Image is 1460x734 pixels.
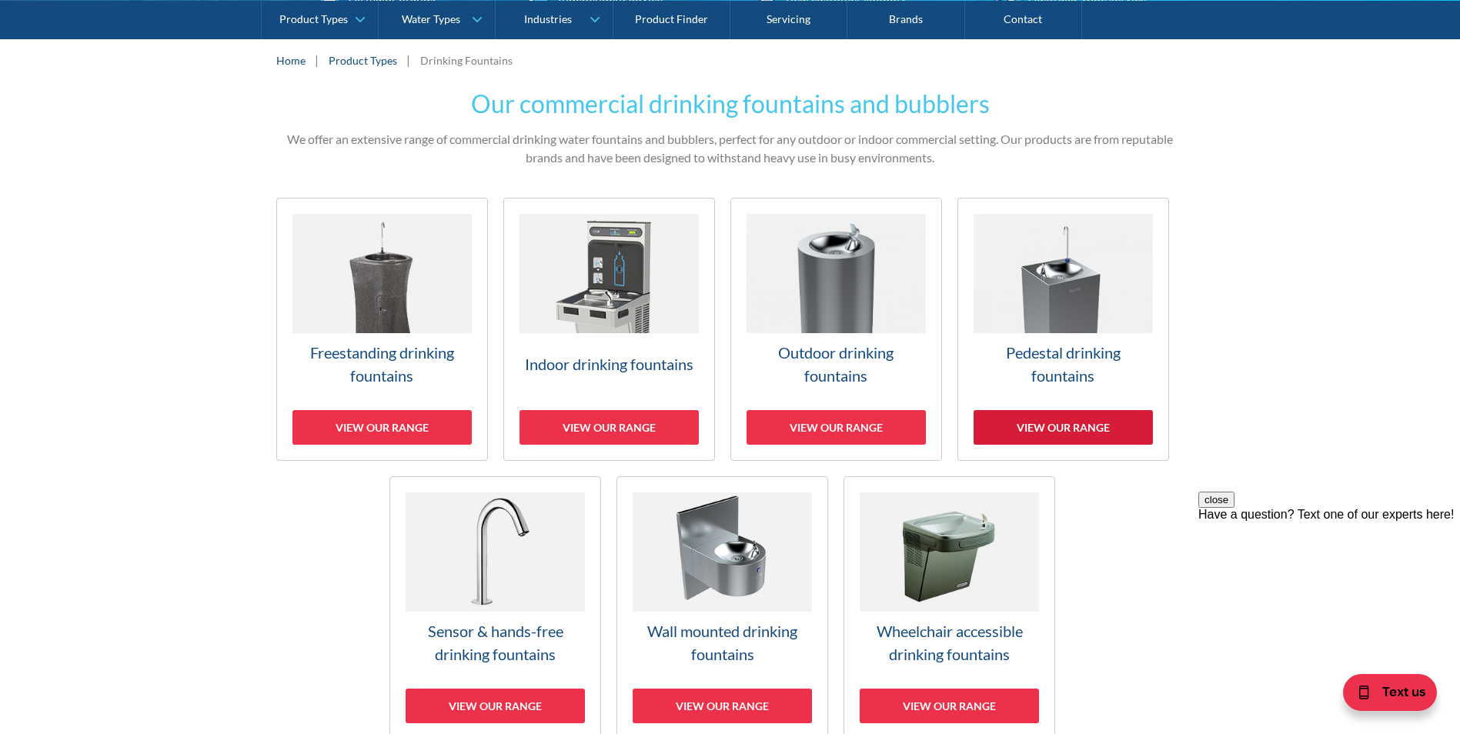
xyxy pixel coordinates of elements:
[292,341,472,387] h3: Freestanding drinking fountains
[406,619,585,666] h3: Sensor & hands-free drinking fountains
[292,410,472,445] div: View our range
[860,619,1039,666] h3: Wheelchair accessible drinking fountains
[957,198,1169,461] a: Pedestal drinking fountainsView our range
[974,341,1153,387] h3: Pedestal drinking fountains
[974,410,1153,445] div: View our range
[276,198,488,461] a: Freestanding drinking fountainsView our range
[329,52,397,68] a: Product Types
[503,198,715,461] a: Indoor drinking fountainsView our range
[1198,492,1460,676] iframe: podium webchat widget prompt
[276,85,1184,122] h2: Our commercial drinking fountains and bubblers
[279,12,348,25] div: Product Types
[405,51,413,69] div: |
[520,410,699,445] div: View our range
[633,689,812,723] div: View our range
[313,51,321,69] div: |
[276,130,1184,167] p: We offer an extensive range of commercial drinking water fountains and bubblers, perfect for any ...
[747,410,926,445] div: View our range
[730,198,942,461] a: Outdoor drinking fountainsView our range
[420,52,513,68] div: Drinking Fountains
[1306,657,1460,734] iframe: podium webchat widget bubble
[860,689,1039,723] div: View our range
[747,341,926,387] h3: Outdoor drinking fountains
[520,352,699,375] h3: Indoor drinking fountains
[402,12,460,25] div: Water Types
[276,52,306,68] a: Home
[633,619,812,666] h3: Wall mounted drinking fountains
[524,12,572,25] div: Industries
[406,689,585,723] div: View our range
